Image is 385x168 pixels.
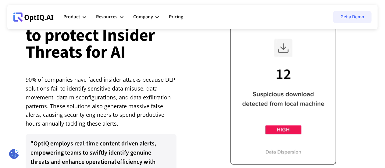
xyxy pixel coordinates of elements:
[63,8,86,26] div: Product
[133,8,159,26] div: Company
[63,13,80,21] div: Product
[96,8,123,26] div: Resources
[333,11,372,23] a: Get a Demo
[133,13,153,21] div: Company
[26,75,176,128] div: 90% of companies have faced insider attacks because DLP solutions fail to identify sensitive data...
[13,21,14,22] div: Webflow Homepage
[169,8,183,26] a: Pricing
[26,7,158,64] strong: DLP Solutions fail to protect Insider Threats for AI
[13,8,54,26] a: Webflow Homepage
[96,13,117,21] div: Resources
